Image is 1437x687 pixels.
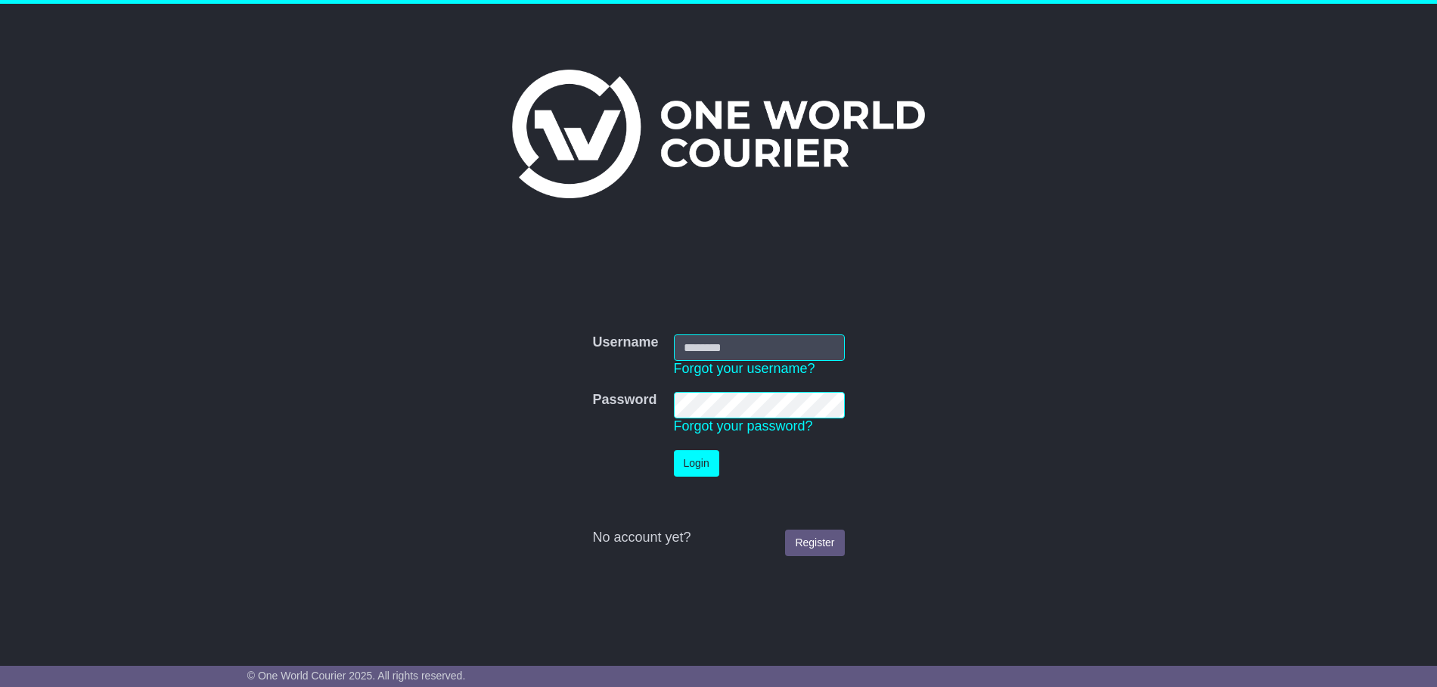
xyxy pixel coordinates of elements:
label: Password [592,392,656,409]
a: Forgot your password? [674,418,813,434]
label: Username [592,334,658,351]
a: Forgot your username? [674,361,815,376]
a: Register [785,530,844,556]
div: No account yet? [592,530,844,546]
span: © One World Courier 2025. All rights reserved. [247,670,466,682]
button: Login [674,450,719,477]
img: One World [512,70,925,198]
